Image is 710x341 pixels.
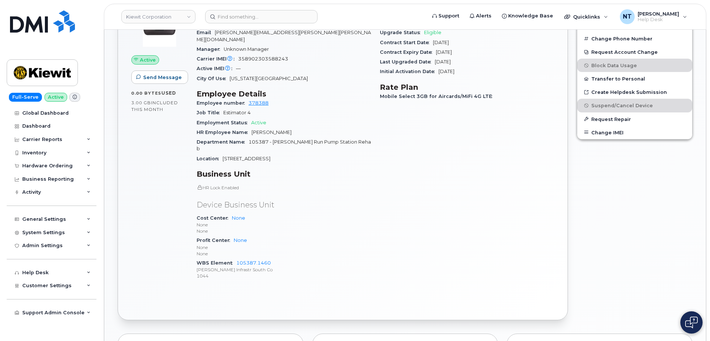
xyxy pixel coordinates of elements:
button: Change IMEI [577,126,692,139]
a: Create Helpdesk Submission [577,85,692,99]
span: Carrier IMEI [197,56,238,62]
span: WBS Element [197,260,236,266]
span: Unknown Manager [224,46,269,52]
div: Quicklinks [559,9,613,24]
span: Contract Expiry Date [380,49,436,55]
span: Employee number [197,100,249,106]
span: 105387 - [PERSON_NAME] Run Pump Station Rehab [197,139,371,151]
span: Help Desk [638,17,679,23]
span: [DATE] [433,40,449,45]
span: included this month [131,100,178,112]
p: None [197,228,371,234]
span: Estimator 4 [223,110,251,115]
span: [US_STATE][GEOGRAPHIC_DATA] [230,76,308,81]
p: Device Business Unit [197,200,371,210]
span: Employment Status [197,120,251,125]
span: HR Employee Name [197,129,252,135]
h3: Business Unit [197,170,371,178]
span: Eligible [424,30,441,35]
span: — [236,66,241,71]
span: Profit Center [197,237,234,243]
span: Alerts [476,12,492,20]
span: Upgrade Status [380,30,424,35]
h3: Rate Plan [380,83,554,92]
div: Nicholas Taylor [615,9,692,24]
img: Open chat [685,317,698,328]
p: HR Lock Enabled [197,184,371,191]
span: City Of Use [197,76,230,81]
span: Cost Center [197,215,232,221]
h3: Employee Details [197,89,371,98]
a: Alerts [464,9,497,23]
a: None [234,237,247,243]
span: Last Upgraded Date [380,59,435,65]
span: NT [623,12,632,21]
button: Block Data Usage [577,59,692,72]
span: Suspend/Cancel Device [591,103,653,108]
span: Initial Activation Date [380,69,438,74]
button: Change Phone Number [577,32,692,45]
span: Active [140,56,156,63]
span: [PERSON_NAME] [638,11,679,17]
a: Knowledge Base [497,9,558,23]
span: [PERSON_NAME] [252,129,292,135]
span: used [161,90,176,96]
button: Send Message [131,71,188,84]
a: Kiewit Corporation [121,10,195,23]
span: Email [197,30,215,35]
span: Department Name [197,139,249,145]
span: Manager [197,46,224,52]
p: None [197,250,371,257]
span: 0.00 Bytes [131,91,161,96]
p: 1044 [197,273,371,279]
span: Active [251,120,266,125]
a: None [232,215,245,221]
span: Send Message [143,74,182,81]
button: Transfer to Personal [577,72,692,85]
span: [DATE] [436,49,452,55]
button: Suspend/Cancel Device [577,99,692,112]
span: [DATE] [438,69,454,74]
input: Find something... [205,10,318,23]
a: 378388 [249,100,269,106]
span: Mobile Select 3GB for Aircards/MiFi 4G LTE [380,94,496,99]
span: Contract Start Date [380,40,433,45]
span: 3.00 GB [131,100,151,105]
span: Location [197,156,223,161]
span: Quicklinks [573,14,600,20]
span: Support [438,12,459,20]
a: Support [427,9,464,23]
span: Active IMEI [197,66,236,71]
p: None [197,222,371,228]
span: Job Title [197,110,223,115]
p: [PERSON_NAME] Infrastr South Co [197,266,371,273]
span: Knowledge Base [508,12,553,20]
button: Request Repair [577,112,692,126]
span: [DATE] [435,59,451,65]
span: 358902303588243 [238,56,288,62]
p: None [197,244,371,250]
button: Request Account Change [577,45,692,59]
span: [STREET_ADDRESS] [223,156,270,161]
span: [PERSON_NAME][EMAIL_ADDRESS][PERSON_NAME][PERSON_NAME][DOMAIN_NAME] [197,30,371,42]
a: 105387.1460 [236,260,271,266]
